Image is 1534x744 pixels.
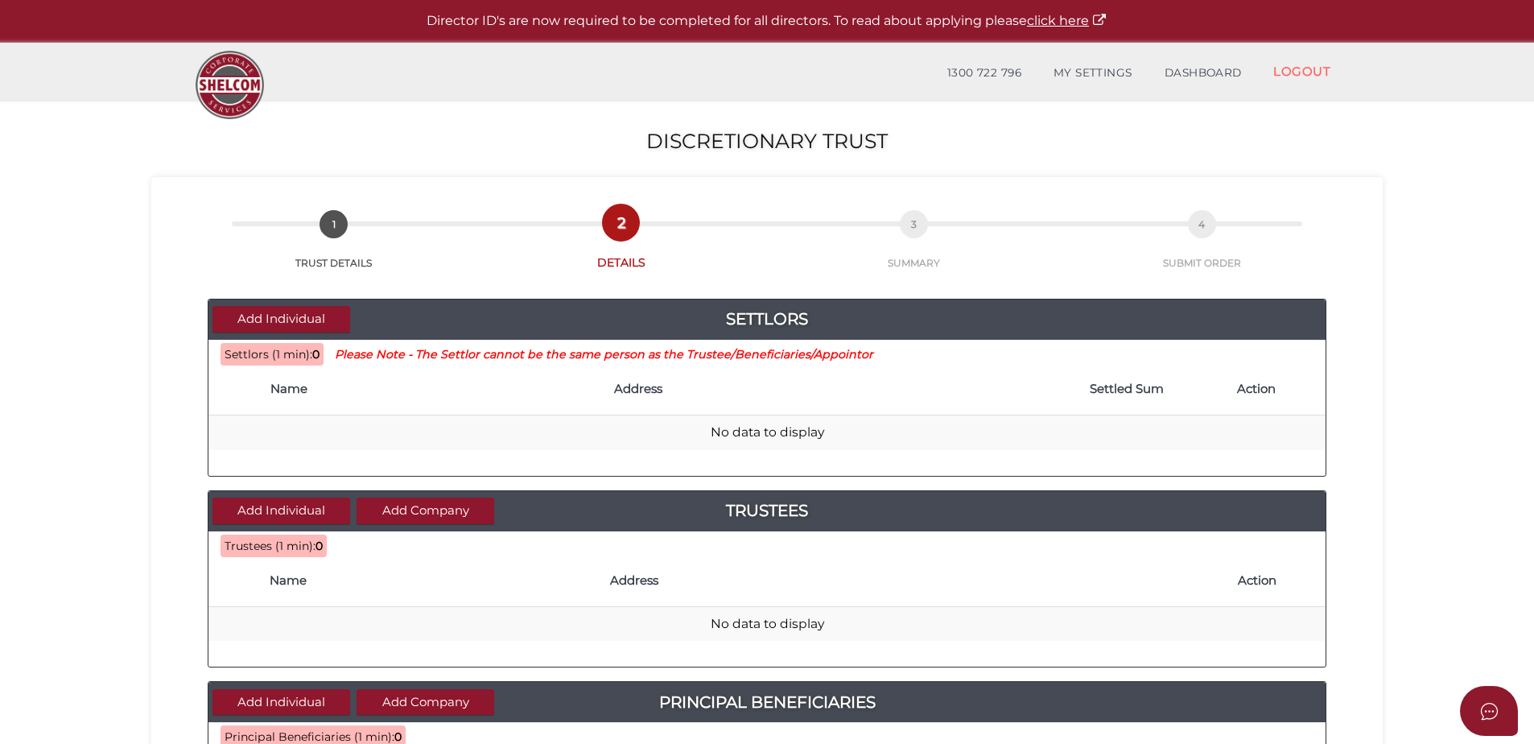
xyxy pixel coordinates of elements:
h4: Action [1238,574,1318,588]
a: 1300 722 796 [931,57,1037,89]
button: Add Individual [212,498,350,524]
small: Please Note - The Settlor cannot be the same person as the Trustee/Beneficiaries/Appointor [335,347,873,362]
span: 1 [320,210,348,238]
a: MY SETTINGS [1037,57,1148,89]
button: Add Individual [212,306,350,333]
b: 0 [394,730,402,744]
a: 1TRUST DETAILS [192,228,476,270]
span: Principal Beneficiaries (1 min): [225,730,394,744]
a: Principal Beneficiaries [208,689,1326,715]
img: Logo [188,43,272,127]
a: DASHBOARD [1148,57,1258,89]
button: Add Individual [212,689,350,716]
a: Settlors [208,306,1326,332]
h4: Address [610,574,1222,588]
span: 3 [900,210,928,238]
button: Open asap [1460,686,1518,736]
a: click here [1027,13,1107,28]
button: Add Company [357,498,494,524]
td: No data to display [208,607,1326,642]
a: Trustees [208,498,1326,523]
h4: Action [1237,382,1318,396]
span: Settlors (1 min): [225,347,312,362]
h4: Name [270,382,598,396]
span: 2 [607,209,635,237]
a: LOGOUT [1257,55,1346,88]
h4: Name [270,574,594,588]
h4: Settled Sum [1033,382,1221,396]
span: 4 [1188,210,1216,238]
b: 0 [315,539,323,553]
td: No data to display [208,415,1326,450]
a: 2DETAILS [476,226,766,271]
b: 0 [312,347,320,362]
button: Add Company [357,689,494,716]
a: 4SUBMIT ORDER [1062,228,1342,270]
a: 3SUMMARY [767,228,1062,270]
h4: Address [614,382,1017,396]
span: Trustees (1 min): [225,539,315,553]
p: Director ID's are now required to be completed for all directors. To read about applying please [40,12,1494,31]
